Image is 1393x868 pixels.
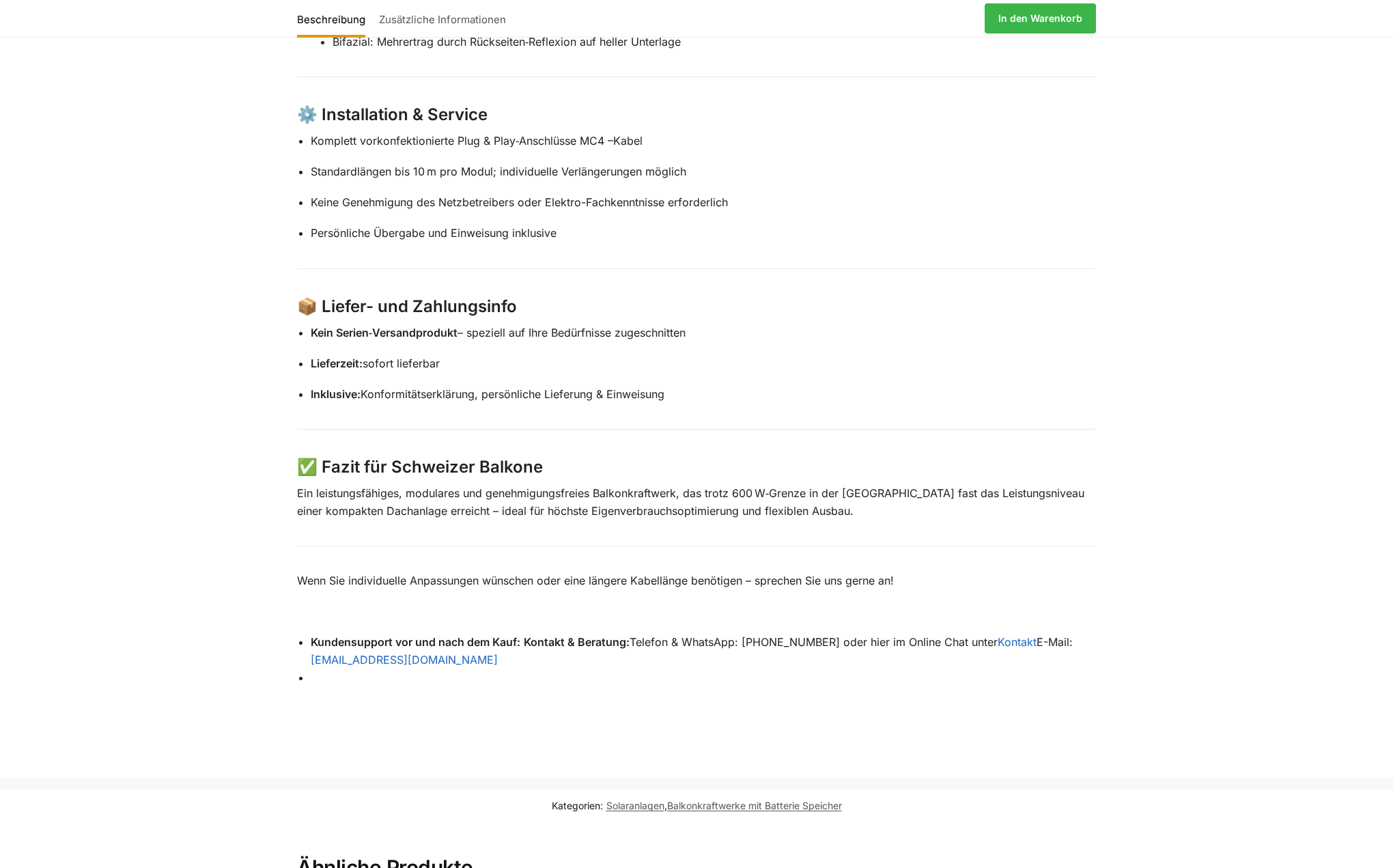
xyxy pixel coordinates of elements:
[606,800,664,811] a: Solaranlagen
[524,635,630,649] strong: Kontakt & Beratung:
[311,324,1096,342] p: – speziell auf Ihre Bedürfnisse zugeschnitten
[297,572,1096,590] p: Wenn Sie individuelle Anpassungen wünschen oder eine längere Kabellänge benötigen – sprechen Sie ...
[998,635,1037,649] a: Kontakt
[552,798,842,813] span: Kategorien: ,
[297,295,1096,319] h3: 📦 Liefer- und Zahlungsinfo
[297,456,1096,479] h3: ✅ Fazit für Schweizer Balkone
[311,163,1096,181] p: Standardlängen bis 10 m pro Modul; individuelle Verlängerungen möglich
[297,485,1096,520] p: Ein leistungsfähiges, modulares und genehmigungsfreies Balkonkraftwerk, das trotz 600 W‑Grenze in...
[311,225,1096,242] p: Persönliche Übergabe und Einweisung inklusive
[667,800,842,811] a: Balkonkraftwerke mit Batterie Speicher
[311,355,1096,373] p: sofort lieferbar
[311,194,1096,212] p: Keine Genehmigung des Netzbetreibers oder Elektro-Fachkenntnisse erforderlich
[311,634,1096,669] li: Telefon & WhatsApp: [PHONE_NUMBER] oder hier im Online Chat unter E-Mail:
[333,33,1096,51] p: Bifazial: Mehrertrag durch Rückseiten‑Reflexion auf heller Unterlage
[311,356,363,370] strong: Lieferzeit:
[311,635,520,649] strong: Kundensupport vor und nach dem Kauf:
[311,386,1096,404] p: Konformitätserklärung, persönliche Lieferung & Einweisung
[311,653,498,667] a: [EMAIL_ADDRESS][DOMAIN_NAME]
[311,387,361,401] strong: Inklusive:
[311,132,1096,150] p: Komplett vorkonfektionierte Plug & Play‑Anschlüsse MC4 –Kabel
[311,326,458,339] strong: Kein Serien‑Versandprodukt
[297,103,1096,127] h3: ⚙️ Installation & Service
